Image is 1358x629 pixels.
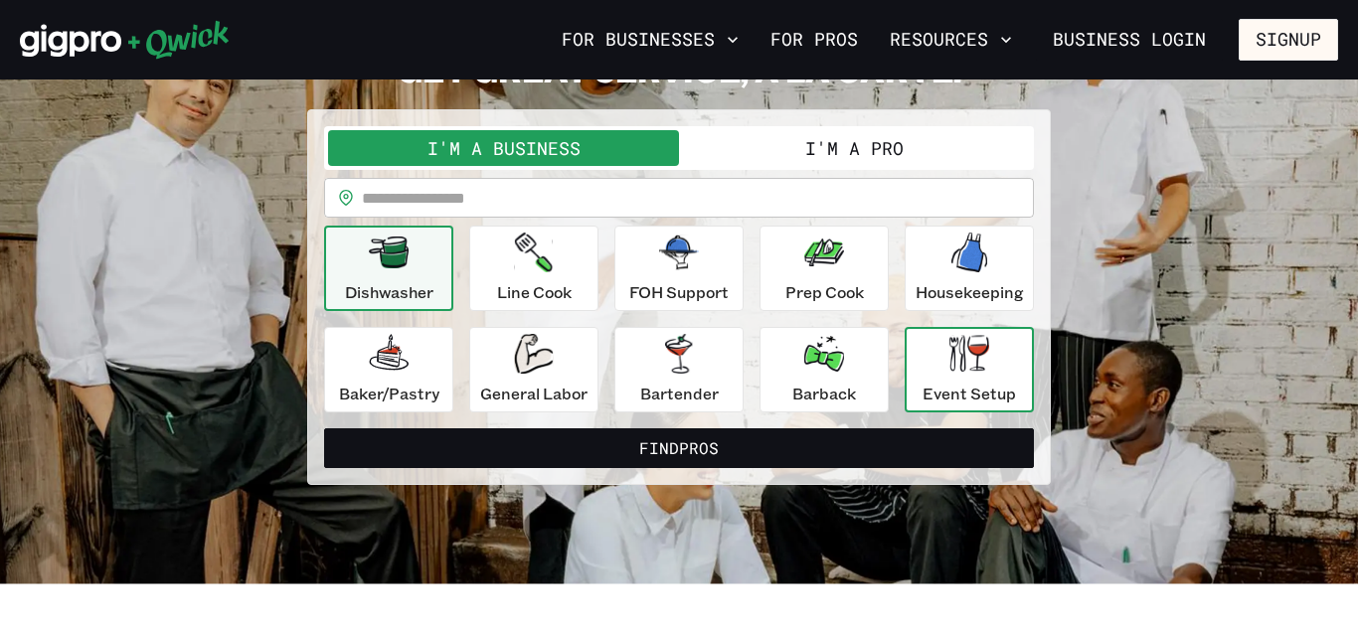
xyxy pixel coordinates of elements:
button: Baker/Pastry [324,327,453,412]
h2: GET GREAT SERVICE, A LA CARTE. [307,50,1051,89]
p: FOH Support [629,280,729,304]
a: Business Login [1036,19,1223,61]
p: Housekeeping [916,280,1024,304]
p: Prep Cook [785,280,864,304]
button: Dishwasher [324,226,453,311]
button: Resources [882,23,1020,57]
p: General Labor [480,382,588,405]
button: Barback [760,327,889,412]
button: For Businesses [554,23,747,57]
button: Signup [1239,19,1338,61]
p: Event Setup [923,382,1016,405]
p: Baker/Pastry [339,382,439,405]
button: General Labor [469,327,598,412]
p: Dishwasher [345,280,433,304]
button: Event Setup [905,327,1034,412]
p: Line Cook [497,280,572,304]
p: Barback [792,382,856,405]
button: Bartender [614,327,744,412]
button: FindPros [324,428,1034,468]
p: Bartender [640,382,719,405]
button: I'm a Business [328,130,679,166]
button: Line Cook [469,226,598,311]
button: Housekeeping [905,226,1034,311]
a: For Pros [763,23,866,57]
button: FOH Support [614,226,744,311]
button: Prep Cook [760,226,889,311]
button: I'm a Pro [679,130,1030,166]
